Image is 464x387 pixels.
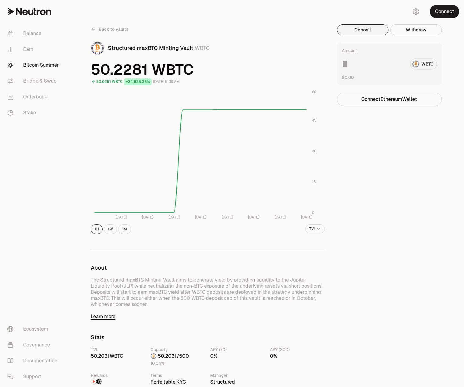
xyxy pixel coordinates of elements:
[104,224,117,234] button: 1W
[210,346,265,353] div: APY (7D)
[124,78,152,85] div: +24,638.33%
[2,369,66,385] a: Support
[210,378,265,386] div: Structured
[342,74,354,80] button: $0.00
[91,24,129,34] a: Back to Vaults
[337,24,388,35] button: Deposit
[221,215,232,220] tspan: [DATE]
[2,105,66,121] a: Stake
[210,353,265,360] div: 0%
[195,215,206,220] tspan: [DATE]
[96,78,123,85] div: 50.0251 WBTC
[312,179,316,184] tspan: 15
[390,24,442,35] button: Withdraw
[270,353,325,360] div: 0%
[99,26,129,32] span: Back to Vaults
[2,353,66,369] a: Documentation
[91,277,325,307] p: The Structured maxBTC Minting Vault aims to generate yield by providing liquidity to the Jupiter ...
[2,89,66,105] a: Orderbook
[108,44,193,51] span: Structured maxBTC Minting Vault
[91,372,146,378] div: Rewards
[2,57,66,73] a: Bitcoin Summer
[195,44,210,51] span: WBTC
[274,215,285,220] tspan: [DATE]
[305,224,325,233] button: TVL
[248,215,259,220] tspan: [DATE]
[312,149,317,154] tspan: 30
[2,73,66,89] a: Bridge & Swap
[176,378,186,386] button: KYC
[2,41,66,57] a: Earn
[430,5,459,18] button: Connect
[151,353,156,359] img: WBTC Logo
[210,372,265,378] div: Manager
[91,42,104,54] img: WBTC Logo
[115,215,126,220] tspan: [DATE]
[91,346,146,353] div: TVL
[2,337,66,353] a: Governance
[153,78,180,85] div: [DATE] 5:39 AM
[96,379,101,384] img: Structured Points
[91,379,97,384] img: NTRN
[118,224,131,234] button: 1M
[91,265,325,271] h3: About
[151,378,175,386] button: Forfeitable
[142,215,153,220] tspan: [DATE]
[91,62,325,77] span: 50.2281 WBTC
[312,90,317,94] tspan: 60
[337,93,442,106] button: ConnectEthereumWallet
[151,346,205,353] div: Capacity
[2,321,66,337] a: Ecosystem
[342,48,357,54] div: Amount
[91,334,325,340] h3: Stats
[270,346,325,353] div: APY (30D)
[312,210,314,215] tspan: 0
[91,314,325,320] a: Learn more
[168,215,179,220] tspan: [DATE]
[151,372,205,378] div: Terms
[2,26,66,41] a: Balance
[312,118,317,123] tspan: 45
[91,224,103,234] button: 1D
[151,379,186,385] span: ,
[301,215,312,220] tspan: [DATE]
